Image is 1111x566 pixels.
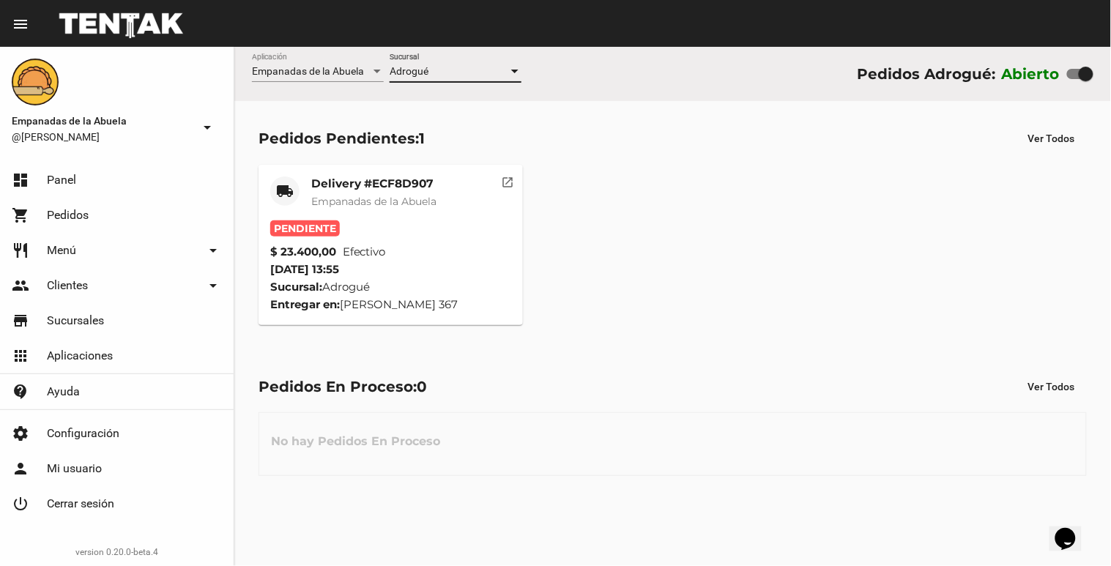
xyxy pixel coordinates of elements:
mat-card-title: Delivery #ECF8D907 [311,176,436,191]
mat-icon: people [12,277,29,294]
mat-icon: local_shipping [276,182,294,200]
span: Adrogué [390,65,428,77]
span: Menú [47,243,76,258]
span: Mi usuario [47,461,102,476]
div: Pedidos En Proceso: [259,375,427,398]
mat-icon: arrow_drop_down [198,119,216,136]
button: Ver Todos [1017,373,1087,400]
mat-icon: person [12,460,29,477]
span: 0 [417,378,427,395]
mat-icon: open_in_new [502,174,515,187]
div: version 0.20.0-beta.4 [12,545,222,559]
mat-icon: store [12,312,29,329]
span: Ver Todos [1028,381,1075,392]
span: Empanadas de la Abuela [311,195,436,208]
span: Cerrar sesión [47,496,114,511]
span: Pedidos [47,208,89,223]
strong: Sucursal: [270,280,322,294]
span: Empanadas de la Abuela [252,65,364,77]
mat-icon: restaurant [12,242,29,259]
div: Pedidos Pendientes: [259,127,425,150]
mat-icon: settings [12,425,29,442]
span: Ver Todos [1028,133,1075,144]
mat-icon: dashboard [12,171,29,189]
mat-icon: apps [12,347,29,365]
span: 1 [419,130,425,147]
button: Ver Todos [1017,125,1087,152]
span: [DATE] 13:55 [270,262,339,276]
span: Clientes [47,278,88,293]
span: Aplicaciones [47,349,113,363]
span: Ayuda [47,384,80,399]
strong: Entregar en: [270,297,340,311]
mat-icon: power_settings_new [12,495,29,513]
div: Pedidos Adrogué: [857,62,995,86]
mat-icon: arrow_drop_down [204,242,222,259]
span: Configuración [47,426,119,441]
mat-icon: menu [12,15,29,33]
iframe: chat widget [1049,507,1096,551]
img: f0136945-ed32-4f7c-91e3-a375bc4bb2c5.png [12,59,59,105]
mat-icon: contact_support [12,383,29,401]
strong: $ 23.400,00 [270,243,336,261]
span: Pendiente [270,220,340,237]
div: Adrogué [270,278,511,296]
span: Empanadas de la Abuela [12,112,193,130]
label: Abierto [1002,62,1060,86]
span: Efectivo [343,243,386,261]
span: Panel [47,173,76,187]
div: [PERSON_NAME] 367 [270,296,511,313]
span: Sucursales [47,313,104,328]
mat-icon: shopping_cart [12,206,29,224]
h3: No hay Pedidos En Proceso [259,420,452,463]
mat-icon: arrow_drop_down [204,277,222,294]
span: @[PERSON_NAME] [12,130,193,144]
